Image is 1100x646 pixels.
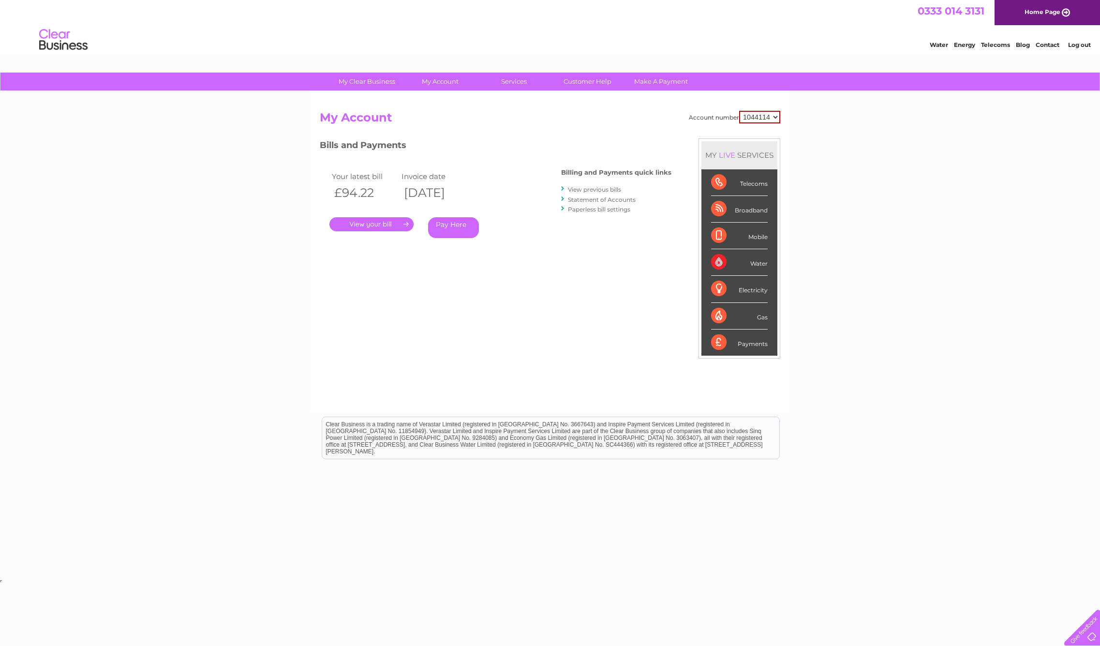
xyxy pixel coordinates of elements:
[711,303,768,330] div: Gas
[399,183,469,203] th: [DATE]
[568,186,621,193] a: View previous bills
[428,217,479,238] a: Pay Here
[717,150,737,160] div: LIVE
[1036,41,1059,48] a: Contact
[320,111,780,129] h2: My Account
[568,206,630,213] a: Paperless bill settings
[399,170,469,183] td: Invoice date
[39,25,88,55] img: logo.png
[327,73,407,90] a: My Clear Business
[711,249,768,276] div: Water
[621,73,701,90] a: Make A Payment
[689,111,780,123] div: Account number
[548,73,627,90] a: Customer Help
[561,169,671,176] h4: Billing and Payments quick links
[322,5,779,47] div: Clear Business is a trading name of Verastar Limited (registered in [GEOGRAPHIC_DATA] No. 3667643...
[329,170,399,183] td: Your latest bill
[329,183,399,203] th: £94.22
[954,41,975,48] a: Energy
[711,196,768,223] div: Broadband
[1068,41,1091,48] a: Log out
[1016,41,1030,48] a: Blog
[918,5,984,17] a: 0333 014 3131
[711,169,768,196] div: Telecoms
[711,276,768,302] div: Electricity
[701,141,777,169] div: MY SERVICES
[711,330,768,356] div: Payments
[329,217,414,231] a: .
[320,138,671,155] h3: Bills and Payments
[568,196,636,203] a: Statement of Accounts
[711,223,768,249] div: Mobile
[930,41,948,48] a: Water
[981,41,1010,48] a: Telecoms
[474,73,554,90] a: Services
[401,73,480,90] a: My Account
